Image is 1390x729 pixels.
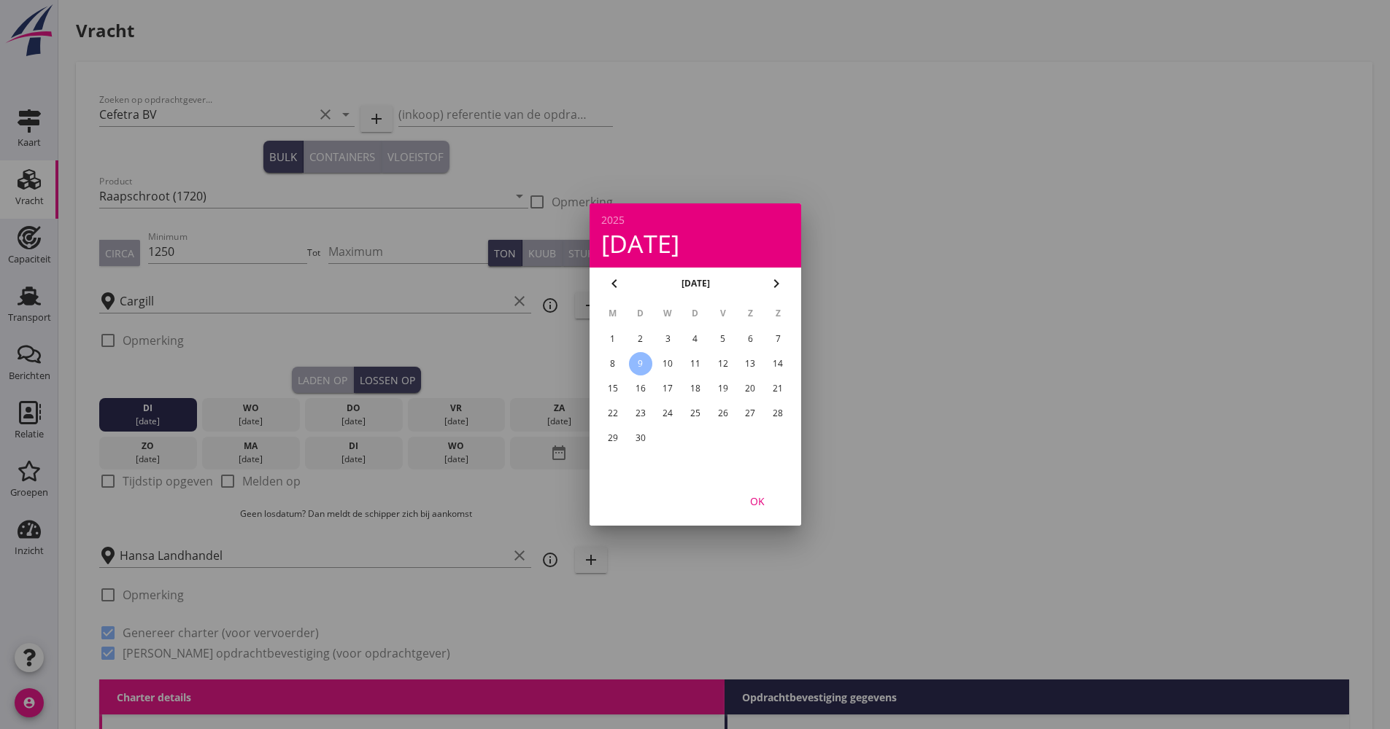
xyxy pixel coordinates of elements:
[628,377,652,400] button: 16
[768,275,785,292] i: chevron_right
[765,301,791,326] th: Z
[738,352,762,375] button: 13
[601,327,624,351] button: 1
[709,301,735,326] th: V
[766,377,789,400] button: 21
[606,275,623,292] i: chevron_left
[766,352,789,375] button: 14
[711,377,734,400] button: 19
[656,327,679,351] button: 3
[601,215,789,225] div: 2025
[738,402,762,425] button: 27
[656,402,679,425] button: 24
[683,377,706,400] button: 18
[683,352,706,375] button: 11
[738,327,762,351] button: 6
[737,494,778,509] div: OK
[656,377,679,400] button: 17
[655,301,681,326] th: W
[601,402,624,425] button: 22
[601,231,789,256] div: [DATE]
[628,327,652,351] button: 2
[628,426,652,450] button: 30
[676,273,714,295] button: [DATE]
[737,301,763,326] th: Z
[766,327,789,351] button: 7
[627,301,653,326] th: D
[711,352,734,375] button: 12
[683,327,706,351] button: 4
[656,352,679,375] button: 10
[601,377,624,400] button: 15
[738,377,762,400] button: 20
[600,301,626,326] th: M
[683,402,706,425] button: 25
[766,402,789,425] button: 28
[601,426,624,450] button: 29
[601,352,624,375] button: 8
[682,301,708,326] th: D
[628,352,652,375] button: 9
[711,327,734,351] button: 5
[725,488,789,514] button: OK
[711,402,734,425] button: 26
[628,402,652,425] button: 23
